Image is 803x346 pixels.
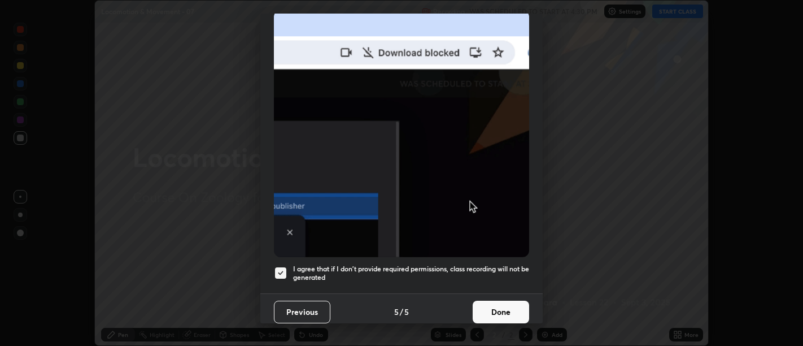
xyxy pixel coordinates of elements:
[473,301,529,323] button: Done
[293,265,529,282] h5: I agree that if I don't provide required permissions, class recording will not be generated
[274,10,529,257] img: downloads-permission-blocked.gif
[404,306,409,318] h4: 5
[400,306,403,318] h4: /
[394,306,399,318] h4: 5
[274,301,330,323] button: Previous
